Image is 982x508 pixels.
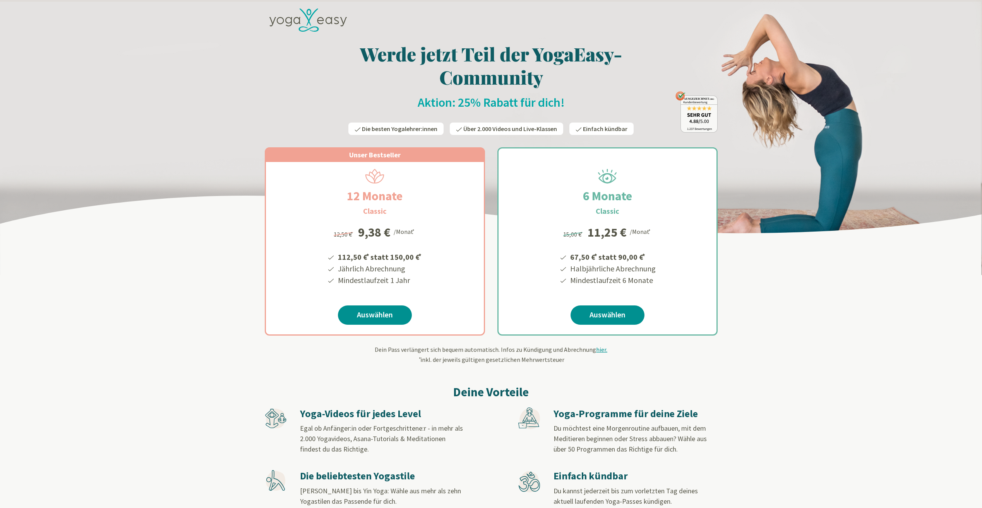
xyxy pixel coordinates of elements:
h3: Einfach kündbar [554,470,717,482]
h3: Classic [596,205,619,217]
span: 15,00 € [563,230,584,238]
div: 11,25 € [588,226,627,239]
div: Dein Pass verlängert sich bequem automatisch. Infos zu Kündigung und Abrechnung [265,345,718,364]
h1: Werde jetzt Teil der YogaEasy-Community [265,42,718,89]
img: ausgezeichnet_badge.png [675,91,718,133]
h2: Aktion: 25% Rabatt für dich! [265,95,718,110]
a: Auswählen [571,305,644,325]
span: [PERSON_NAME] bis Yin Yoga: Wähle aus mehr als zehn Yogastilen das Passende für dich. [300,486,461,506]
h2: 12 Monate [328,187,421,205]
span: hier. [596,346,607,353]
span: Die besten Yogalehrer:innen [362,125,437,133]
li: Halbjährliche Abrechnung [569,263,656,274]
a: Auswählen [338,305,412,325]
li: 67,50 € statt 90,00 € [569,250,656,263]
li: Mindestlaufzeit 6 Monate [569,274,656,286]
div: 9,38 € [358,226,391,239]
div: /Monat [394,226,416,236]
span: Du kannst jederzeit bis zum vorletzten Tag deines aktuell laufenden Yoga-Passes kündigen. [554,486,698,506]
h2: Deine Vorteile [265,383,718,401]
h3: Die beliebtesten Yogastile [300,470,463,482]
span: Über 2.000 Videos und Live-Klassen [463,125,557,133]
h3: Classic [363,205,387,217]
span: 12,50 € [334,230,354,238]
li: Jährlich Abrechnung [337,263,423,274]
span: Unser Bestseller [349,150,401,159]
li: Mindestlaufzeit 1 Jahr [337,274,423,286]
li: 112,50 € statt 150,00 € [337,250,423,263]
span: Einfach kündbar [583,125,627,133]
span: Egal ob Anfänger:in oder Fortgeschrittene:r - in mehr als 2.000 Yogavideos, Asana-Tutorials & Med... [300,424,463,453]
h2: 6 Monate [564,187,651,205]
div: /Monat [630,226,652,236]
span: Du möchtest eine Morgenroutine aufbauen, mit dem Meditieren beginnen oder Stress abbauen? Wähle a... [554,424,707,453]
span: inkl. der jeweils gültigen gesetzlichen Mehrwertsteuer [418,356,564,363]
h3: Yoga-Videos für jedes Level [300,407,463,420]
h3: Yoga-Programme für deine Ziele [554,407,717,420]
